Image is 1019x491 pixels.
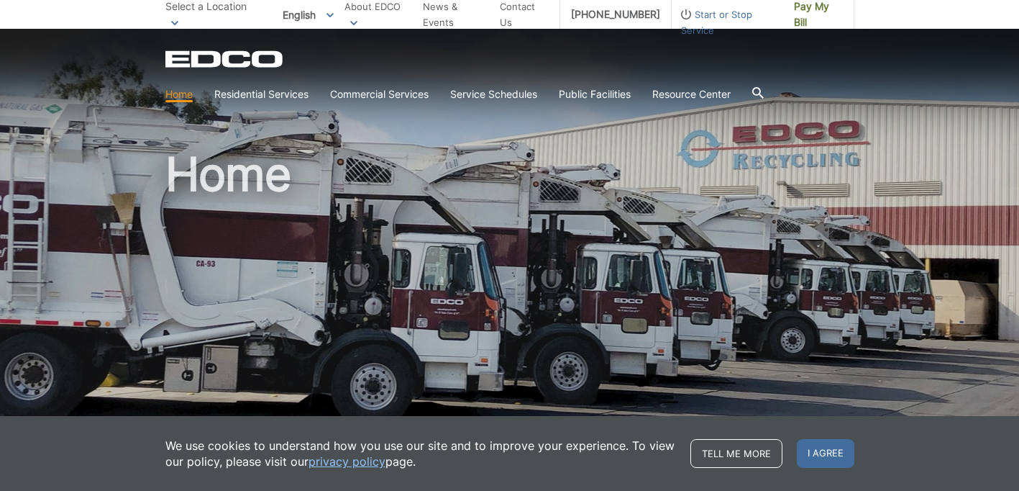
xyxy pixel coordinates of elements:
[559,86,631,102] a: Public Facilities
[165,86,193,102] a: Home
[797,439,854,468] span: I agree
[165,438,676,469] p: We use cookies to understand how you use our site and to improve your experience. To view our pol...
[165,151,854,467] h1: Home
[165,50,285,68] a: EDCD logo. Return to the homepage.
[214,86,309,102] a: Residential Services
[652,86,731,102] a: Resource Center
[272,3,344,27] span: English
[330,86,429,102] a: Commercial Services
[690,439,782,468] a: Tell me more
[450,86,537,102] a: Service Schedules
[309,454,385,469] a: privacy policy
